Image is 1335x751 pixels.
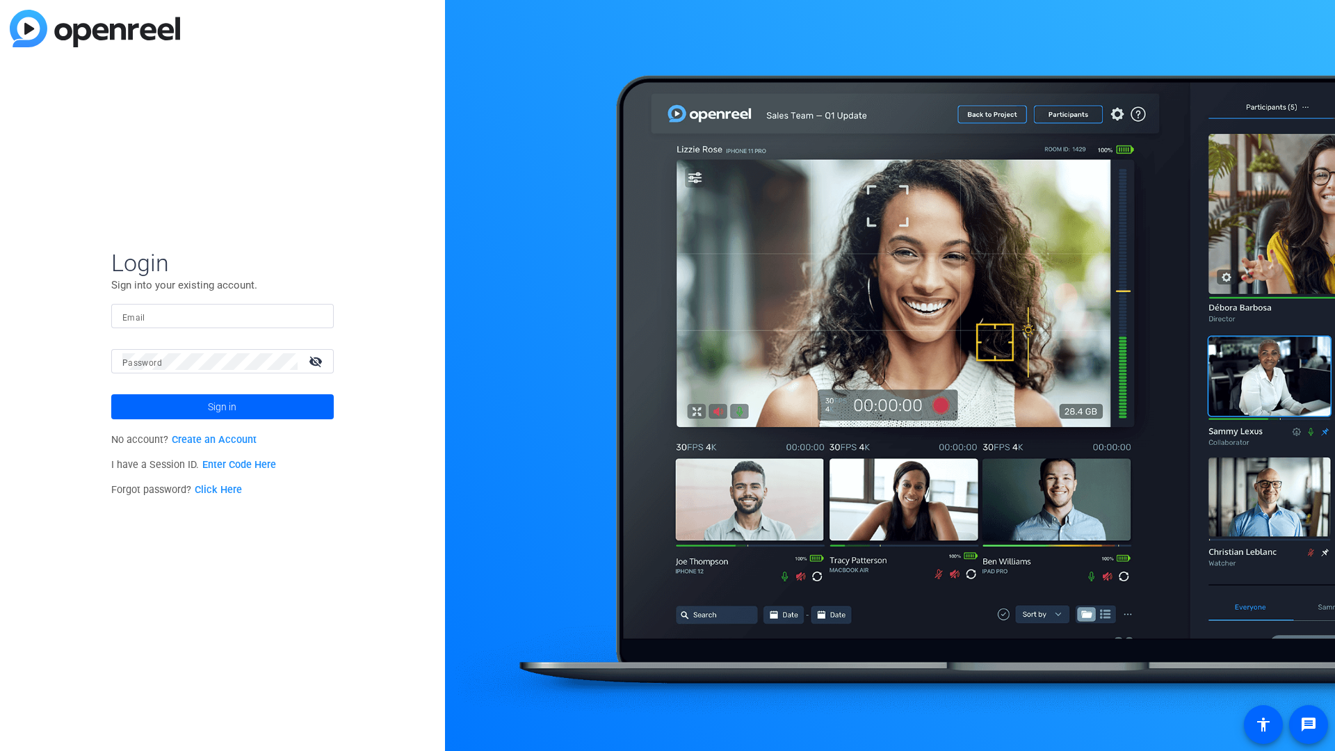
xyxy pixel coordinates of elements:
mat-label: Password [122,358,162,368]
span: I have a Session ID. [111,459,276,471]
mat-icon: accessibility [1255,716,1272,733]
span: Login [111,248,334,277]
img: blue-gradient.svg [10,10,180,47]
mat-icon: visibility_off [300,351,334,371]
mat-icon: message [1300,716,1317,733]
input: Enter Email Address [122,308,323,325]
a: Create an Account [172,434,257,446]
button: Sign in [111,394,334,419]
a: Enter Code Here [202,459,276,471]
span: Sign in [208,389,236,424]
span: Forgot password? [111,484,242,496]
p: Sign into your existing account. [111,277,334,293]
span: No account? [111,434,257,446]
a: Click Here [195,484,242,496]
mat-label: Email [122,313,145,323]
